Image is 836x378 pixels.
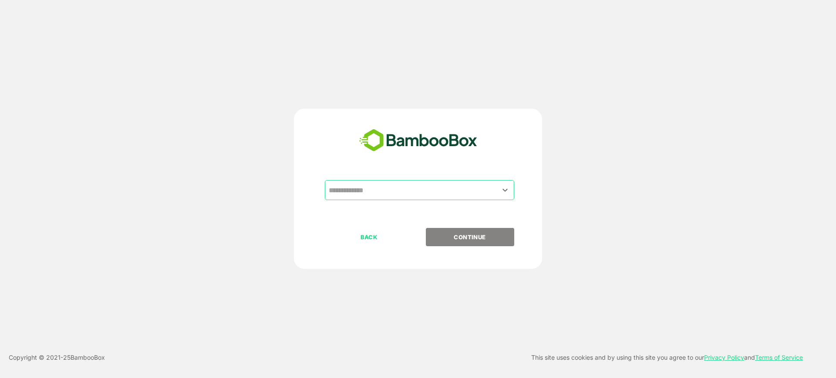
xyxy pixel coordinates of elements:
button: Open [499,184,511,196]
p: CONTINUE [426,232,513,242]
a: Privacy Policy [704,354,744,361]
button: CONTINUE [426,228,514,246]
p: This site uses cookies and by using this site you agree to our and [531,352,803,363]
p: Copyright © 2021- 25 BambooBox [9,352,105,363]
p: BACK [326,232,413,242]
button: BACK [325,228,413,246]
img: bamboobox [354,126,482,155]
a: Terms of Service [755,354,803,361]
